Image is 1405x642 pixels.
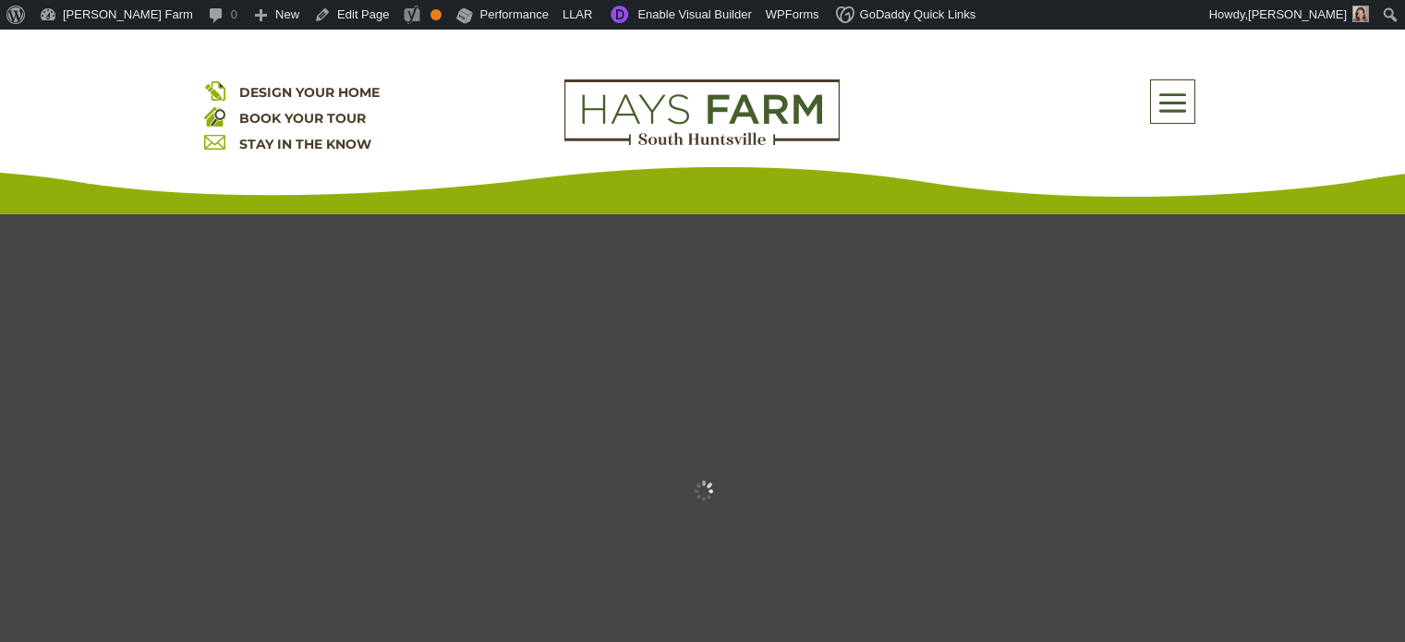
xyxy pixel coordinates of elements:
a: STAY IN THE KNOW [239,136,371,152]
img: design your home [204,79,225,101]
img: book your home tour [204,105,225,127]
p: Rates as low as 5.75%* with our preferred lender [46,23,1190,41]
span: X [1368,5,1396,32]
img: Logo [564,79,840,146]
a: BOOK YOUR TOUR [239,110,366,127]
a: hays farm homes huntsville development [564,133,840,150]
a: DESIGN YOUR HOME [239,84,380,101]
a: Get More Details [1199,18,1359,45]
